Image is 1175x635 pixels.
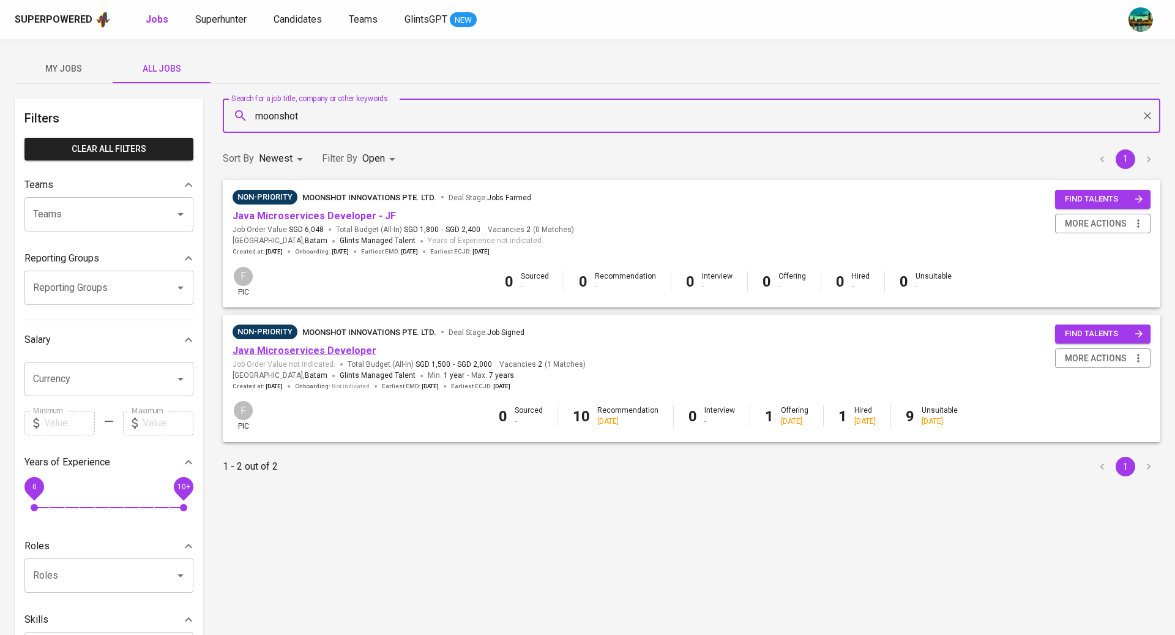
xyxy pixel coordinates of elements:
[274,13,322,25] span: Candidates
[24,534,193,558] div: Roles
[233,225,324,235] span: Job Order Value
[524,225,531,235] span: 2
[595,282,656,292] div: -
[430,247,490,256] span: Earliest ECJD :
[348,359,492,370] span: Total Budget (All-In)
[24,246,193,271] div: Reporting Groups
[24,450,193,475] div: Years of Experience
[1116,457,1135,476] button: page 1
[1065,192,1143,206] span: find talents
[44,411,95,435] input: Value
[900,273,908,290] b: 0
[704,405,735,426] div: Interview
[233,325,297,339] div: Hiring on Hold
[1055,325,1151,344] button: find talents
[854,405,876,426] div: Hired
[332,247,349,256] span: [DATE]
[906,408,914,425] b: 9
[597,405,658,426] div: Recommendation
[416,359,450,370] span: SGD 1,500
[488,225,574,235] span: Vacancies ( 0 Matches )
[688,408,697,425] b: 0
[1055,214,1151,234] button: more actions
[233,266,254,298] div: pic
[778,271,806,292] div: Offering
[515,416,543,427] div: -
[120,61,203,77] span: All Jobs
[489,371,514,380] span: 7 years
[223,459,278,474] p: 1 - 2 out of 2
[266,382,283,391] span: [DATE]
[579,273,587,290] b: 0
[289,225,324,235] span: SGD 6,048
[305,370,327,382] span: Batam
[471,371,514,380] span: Max.
[472,247,490,256] span: [DATE]
[172,567,189,584] button: Open
[24,173,193,197] div: Teams
[449,328,524,337] span: Deal Stage :
[172,206,189,223] button: Open
[457,359,492,370] span: SGD 2,000
[1055,348,1151,369] button: more actions
[763,273,771,290] b: 0
[302,193,436,202] span: Moonshot Innovations Pte. Ltd.
[305,235,327,247] span: Batam
[467,370,469,382] span: -
[259,148,307,170] div: Newest
[521,271,549,292] div: Sourced
[172,370,189,388] button: Open
[24,251,99,266] p: Reporting Groups
[223,151,254,166] p: Sort By
[404,225,439,235] span: SGD 1,800
[340,371,416,380] span: Glints Managed Talent
[362,152,385,164] span: Open
[295,247,349,256] span: Onboarding :
[595,271,656,292] div: Recommendation
[15,10,111,29] a: Superpoweredapp logo
[195,13,247,25] span: Superhunter
[1139,107,1156,124] button: Clear
[24,328,193,352] div: Salary
[24,138,193,160] button: Clear All filters
[233,210,396,222] a: Java Microservices Developer - JF
[340,236,416,245] span: Glints Managed Talent
[15,13,92,27] div: Superpowered
[765,408,774,425] b: 1
[453,359,455,370] span: -
[233,266,254,287] div: F
[1055,190,1151,209] button: find talents
[922,405,958,426] div: Unsuitable
[195,12,249,28] a: Superhunter
[233,235,327,247] span: [GEOGRAPHIC_DATA] ,
[259,151,293,166] p: Newest
[781,416,808,427] div: [DATE]
[143,411,193,435] input: Value
[362,148,400,170] div: Open
[233,370,327,382] span: [GEOGRAPHIC_DATA] ,
[536,359,542,370] span: 2
[177,482,190,490] span: 10+
[322,151,357,166] p: Filter By
[449,194,531,202] span: Deal Stage :
[1091,149,1160,169] nav: pagination navigation
[916,282,952,292] div: -
[172,279,189,296] button: Open
[515,405,543,426] div: Sourced
[405,12,477,28] a: GlintsGPT NEW
[332,382,370,391] span: Not indicated
[487,194,531,202] span: Jobs Farmed
[778,282,806,292] div: -
[349,12,380,28] a: Teams
[852,271,870,292] div: Hired
[146,13,168,25] b: Jobs
[1065,216,1127,231] span: more actions
[233,190,297,205] div: will fulfill older job 1st
[838,408,847,425] b: 1
[233,359,335,370] span: Job Order Value not indicated.
[233,247,283,256] span: Created at :
[24,607,193,632] div: Skills
[428,371,464,380] span: Min.
[95,10,111,29] img: app logo
[573,408,590,425] b: 10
